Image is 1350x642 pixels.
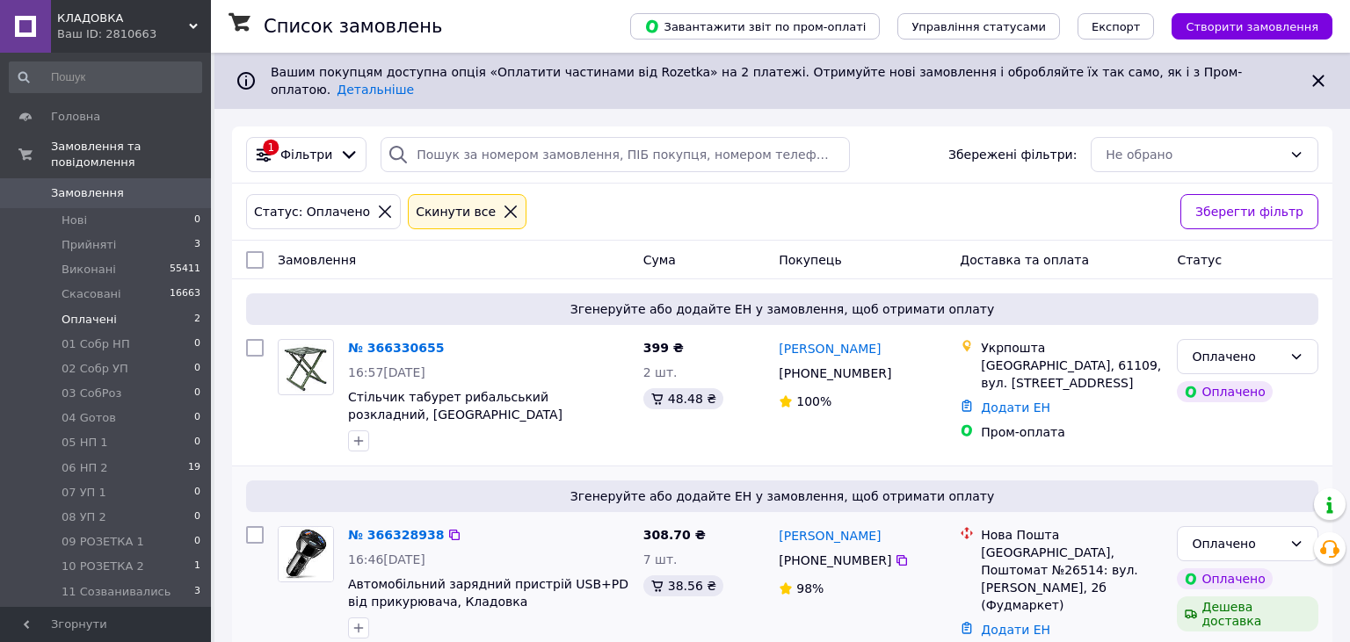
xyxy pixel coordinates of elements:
[194,386,200,401] span: 0
[1195,202,1303,221] span: Зберегти фільтр
[643,341,684,355] span: 399 ₴
[348,552,425,566] span: 16:46[DATE]
[253,300,1311,318] span: Згенеруйте або додайте ЕН у замовлення, щоб отримати оплату
[194,485,200,501] span: 0
[57,11,189,26] span: КЛАДОВКА
[188,460,200,476] span: 19
[62,237,116,253] span: Прийняті
[779,340,881,357] a: [PERSON_NAME]
[278,339,334,395] a: Фото товару
[643,253,676,267] span: Cума
[51,109,100,125] span: Головна
[960,253,1089,267] span: Доставка та оплата
[51,139,211,170] span: Замовлення та повідомлення
[981,526,1163,544] div: Нова Пошта
[62,286,121,302] span: Скасовані
[62,361,128,377] span: 02 Cобр УП
[643,552,678,566] span: 7 шт.
[194,509,200,525] span: 0
[62,485,106,501] span: 07 УП 1
[278,526,334,582] a: Фото товару
[9,61,202,93] input: Пошук
[981,357,1163,392] div: [GEOGRAPHIC_DATA], 61109, вул. [STREET_ADDRESS]
[62,410,116,426] span: 04 Gотов
[1177,596,1318,631] div: Дешева доставка
[1172,13,1332,40] button: Створити замовлення
[630,13,880,40] button: Завантажити звіт по пром-оплаті
[271,65,1242,97] span: Вашим покупцям доступна опція «Оплатити частинами від Rozetka» на 2 платежі. Отримуйте нові замов...
[1177,568,1272,589] div: Оплачено
[1078,13,1155,40] button: Експорт
[62,386,121,401] span: 03 CобРоз
[348,390,562,422] a: Стільчик табурет рибальський розкладний, [GEOGRAPHIC_DATA]
[194,213,200,228] span: 0
[1092,20,1141,33] span: Експорт
[337,83,414,97] a: Детальніше
[62,534,144,550] span: 09 РОЗЕТКА 1
[643,388,723,409] div: 48.48 ₴
[194,336,200,352] span: 0
[796,581,824,595] span: 98%
[981,544,1163,614] div: [GEOGRAPHIC_DATA], Поштомат №26514: вул. [PERSON_NAME], 2б (Фудмаркет)
[194,534,200,550] span: 0
[981,400,1050,415] a: Додати ЕН
[51,185,124,201] span: Замовлення
[779,253,841,267] span: Покупець
[1106,145,1282,164] div: Не обрано
[1192,534,1282,553] div: Оплачено
[170,262,200,278] span: 55411
[897,13,1060,40] button: Управління статусами
[194,435,200,451] span: 0
[62,262,116,278] span: Виконані
[280,146,332,163] span: Фільтри
[194,237,200,253] span: 3
[170,286,200,302] span: 16663
[62,559,144,574] span: 10 РОЗЕТКА 2
[1154,18,1332,32] a: Створити замовлення
[282,340,329,394] img: Фото товару
[194,584,200,600] span: 3
[62,435,108,451] span: 05 НП 1
[948,146,1077,163] span: Збережені фільтри:
[62,584,171,600] span: 11 Созванивались
[250,202,374,221] div: Статус: Оплачено
[1186,20,1318,33] span: Створити замовлення
[194,312,200,328] span: 2
[796,394,831,408] span: 100%
[348,577,628,609] a: Автомобільний зарядний пристрій USB+PD від прикурювача, Кладовка
[779,366,891,380] span: [PHONE_NUMBER]
[779,527,881,545] a: [PERSON_NAME]
[62,460,108,476] span: 06 НП 2
[981,623,1050,637] a: Додати ЕН
[644,18,866,34] span: Завантажити звіт по пром-оплаті
[194,559,200,574] span: 1
[381,137,849,172] input: Пошук за номером замовлення, ПІБ покупця, номером телефону, Email, номером накладної
[264,16,442,37] h1: Список замовлень
[253,487,1311,505] span: Згенеруйте або додайте ЕН у замовлення, щоб отримати оплату
[1180,194,1318,229] button: Зберегти фільтр
[1177,381,1272,402] div: Оплачено
[981,339,1163,357] div: Укрпошта
[62,312,117,328] span: Оплачені
[194,361,200,377] span: 0
[194,410,200,426] span: 0
[62,509,106,525] span: 08 УП 2
[62,213,87,228] span: Нові
[779,553,891,567] span: [PHONE_NUMBER]
[62,336,130,352] span: 01 Cобр НП
[348,528,444,542] a: № 366328938
[348,341,444,355] a: № 366330655
[278,253,356,267] span: Замовлення
[981,423,1163,441] div: Пром-оплата
[643,528,706,542] span: 308.70 ₴
[279,527,333,581] img: Фото товару
[911,20,1046,33] span: Управління статусами
[348,365,425,379] span: 16:57[DATE]
[1177,253,1222,267] span: Статус
[57,26,211,42] div: Ваш ID: 2810663
[412,202,499,221] div: Cкинути все
[1192,347,1282,366] div: Оплачено
[643,575,723,596] div: 38.56 ₴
